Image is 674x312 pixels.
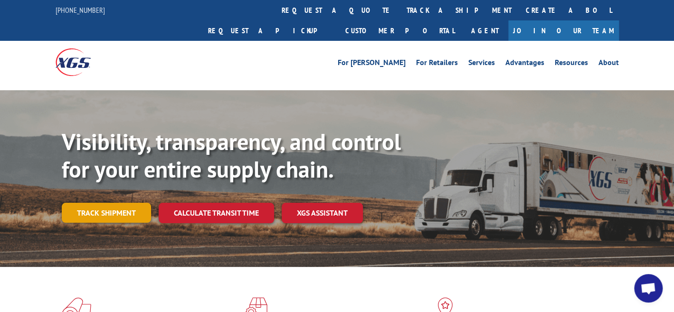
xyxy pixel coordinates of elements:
a: Track shipment [62,203,151,223]
b: Visibility, transparency, and control for your entire supply chain. [62,127,401,184]
a: For Retailers [416,59,458,69]
a: Calculate transit time [159,203,274,223]
a: Resources [555,59,588,69]
a: For [PERSON_NAME] [338,59,406,69]
a: Advantages [505,59,544,69]
div: Open chat [634,274,663,303]
a: About [598,59,619,69]
a: Agent [462,20,508,41]
a: Customer Portal [338,20,462,41]
a: Join Our Team [508,20,619,41]
a: [PHONE_NUMBER] [56,5,105,15]
a: XGS ASSISTANT [282,203,363,223]
a: Services [468,59,495,69]
a: Request a pickup [201,20,338,41]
